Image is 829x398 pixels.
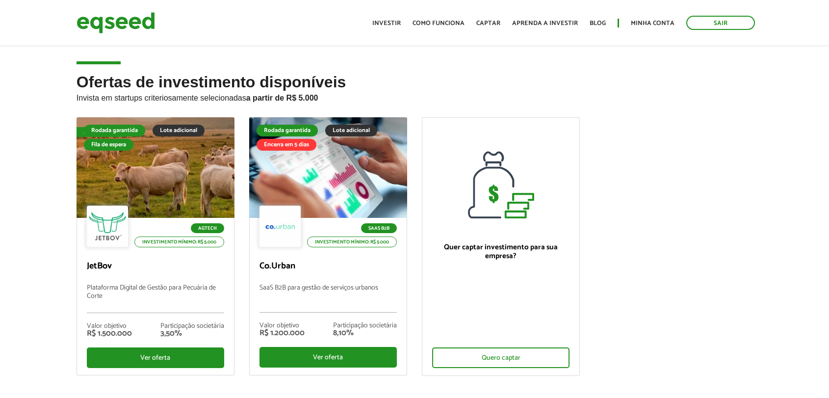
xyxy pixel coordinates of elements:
[325,125,377,136] div: Lote adicional
[259,322,305,329] div: Valor objetivo
[686,16,755,30] a: Sair
[259,261,397,272] p: Co.Urban
[432,347,570,368] div: Quero captar
[249,117,407,375] a: Rodada garantida Lote adicional Encerra em 5 dias SaaS B2B Investimento mínimo: R$ 5.000 Co.Urban...
[259,329,305,337] div: R$ 1.200.000
[87,323,132,330] div: Valor objetivo
[84,125,145,136] div: Rodada garantida
[259,347,397,368] div: Ver oferta
[413,20,465,27] a: Como funciona
[77,127,127,137] div: Fila de espera
[87,284,224,313] p: Plataforma Digital de Gestão para Pecuária de Corte
[77,10,155,36] img: EqSeed
[134,237,224,247] p: Investimento mínimo: R$ 5.000
[77,74,752,117] h2: Ofertas de investimento disponíveis
[432,243,570,261] p: Quer captar investimento para sua empresa?
[191,223,224,233] p: Agtech
[307,237,397,247] p: Investimento mínimo: R$ 5.000
[87,347,224,368] div: Ver oferta
[512,20,578,27] a: Aprenda a investir
[153,125,205,136] div: Lote adicional
[160,323,224,330] div: Participação societária
[259,284,397,313] p: SaaS B2B para gestão de serviços urbanos
[257,139,316,151] div: Encerra em 5 dias
[77,117,234,375] a: Fila de espera Rodada garantida Lote adicional Fila de espera Agtech Investimento mínimo: R$ 5.00...
[87,330,132,338] div: R$ 1.500.000
[246,94,318,102] strong: a partir de R$ 5.000
[631,20,674,27] a: Minha conta
[87,261,224,272] p: JetBov
[590,20,606,27] a: Blog
[333,329,397,337] div: 8,10%
[422,117,580,376] a: Quer captar investimento para sua empresa? Quero captar
[333,322,397,329] div: Participação societária
[372,20,401,27] a: Investir
[84,139,133,151] div: Fila de espera
[361,223,397,233] p: SaaS B2B
[77,91,752,103] p: Invista em startups criteriosamente selecionadas
[160,330,224,338] div: 3,50%
[257,125,318,136] div: Rodada garantida
[476,20,500,27] a: Captar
